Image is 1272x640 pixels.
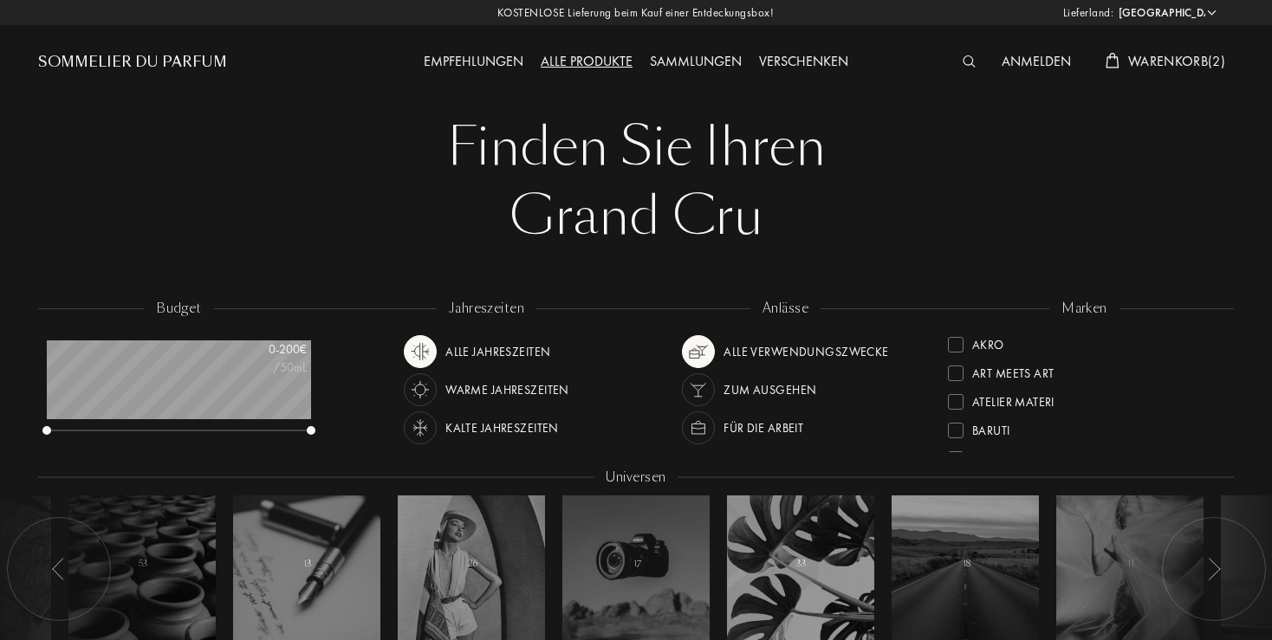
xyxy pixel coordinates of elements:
div: Verschenken [750,51,857,74]
div: Art Meets Art [972,359,1054,382]
span: 26 [468,558,477,570]
span: 18 [963,558,970,570]
a: Sammlungen [641,52,750,70]
div: Alle Verwendungszwecke [724,335,888,368]
div: 0 - 200 € [220,340,307,359]
div: Universen [594,468,678,488]
img: usage_occasion_all.svg [686,339,711,364]
a: Verschenken [750,52,857,70]
div: anlässe [750,299,821,319]
div: Warme Jahreszeiten [445,373,569,406]
div: /50mL [220,359,307,377]
div: budget [144,299,214,319]
img: search_icn_white.svg [963,55,976,68]
span: 13 [303,558,312,570]
img: arrow_w.png [1205,6,1218,19]
div: Kalte Jahreszeiten [445,411,559,444]
div: Alle Jahreszeiten [445,335,550,368]
a: Alle Produkte [532,52,641,70]
span: Warenkorb ( 2 ) [1128,52,1225,70]
div: Alle Produkte [532,51,641,74]
div: marken [1049,299,1119,319]
img: usage_season_average.svg [408,339,432,364]
div: Baruti [972,416,1010,439]
div: Finden Sie Ihren [51,113,1221,182]
img: usage_season_hot_white.svg [408,378,432,402]
img: usage_season_cold_white.svg [408,416,432,440]
div: Zum Ausgehen [724,373,816,406]
img: arr_left.svg [52,558,66,580]
img: usage_occasion_work_white.svg [686,416,711,440]
div: Akro [972,330,1004,353]
img: cart_white.svg [1106,53,1119,68]
div: Für die Arbeit [724,411,803,444]
span: Lieferland: [1063,4,1114,22]
img: usage_occasion_party_white.svg [686,378,711,402]
div: Sammlungen [641,51,750,74]
div: Binet-Papillon [972,444,1058,468]
div: Anmelden [993,51,1080,74]
div: Atelier Materi [972,387,1055,411]
span: 33 [796,558,807,570]
img: arr_left.svg [1207,558,1221,580]
a: Empfehlungen [415,52,532,70]
a: Sommelier du Parfum [38,52,227,73]
div: jahreszeiten [437,299,536,319]
span: 17 [633,558,641,570]
div: Grand Cru [51,182,1221,251]
div: Empfehlungen [415,51,532,74]
a: Anmelden [993,52,1080,70]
